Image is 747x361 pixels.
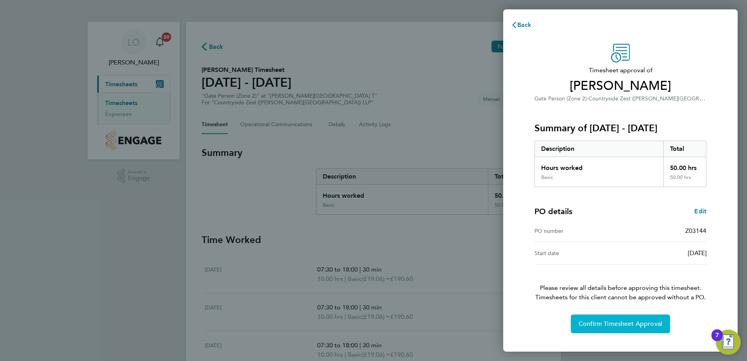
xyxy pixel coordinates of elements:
p: Please review all details before approving this timesheet. [525,264,716,302]
div: 50.00 hrs [663,174,706,187]
div: Start date [534,248,620,258]
span: Back [517,21,532,29]
span: Timesheet approval of [534,66,706,75]
div: 50.00 hrs [663,157,706,174]
div: Summary of 22 - 28 Sep 2025 [534,141,706,187]
div: Total [663,141,706,157]
button: Open Resource Center, 7 new notifications [716,330,741,355]
span: Gate Person (Zone 2) [534,95,587,102]
span: Z03144 [685,227,706,234]
span: [PERSON_NAME] [534,78,706,94]
div: PO number [534,226,620,236]
span: Timesheets for this client cannot be approved without a PO. [525,293,716,302]
div: Basic [541,174,553,180]
div: Description [535,141,663,157]
a: Edit [694,207,706,216]
span: Edit [694,207,706,215]
button: Back [503,17,540,33]
h4: PO details [534,206,572,217]
div: Hours worked [535,157,663,174]
div: [DATE] [620,248,706,258]
span: · [587,95,588,102]
span: Countryside Zest ([PERSON_NAME][GEOGRAPHIC_DATA]) LLP [588,95,745,102]
h3: Summary of [DATE] - [DATE] [534,122,706,134]
button: Confirm Timesheet Approval [571,315,670,333]
span: Confirm Timesheet Approval [579,320,662,328]
div: 7 [715,335,719,345]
